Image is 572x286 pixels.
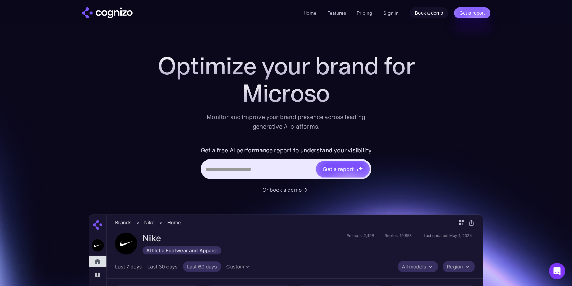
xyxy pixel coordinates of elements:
[549,263,565,279] div: Open Intercom Messenger
[410,7,449,18] a: Book a demo
[356,167,357,168] img: star
[262,186,310,194] a: Or book a demo
[383,9,399,17] a: Sign in
[356,169,359,171] img: star
[82,7,133,18] img: cognizo logo
[358,166,363,171] img: star
[201,145,372,182] form: Hero URL Input Form
[327,10,346,16] a: Features
[202,112,370,131] div: Monitor and improve your brand presence across leading generative AI platforms.
[82,7,133,18] a: home
[262,186,302,194] div: Or book a demo
[201,145,372,156] label: Get a free AI performance report to understand your visibility
[304,10,316,16] a: Home
[357,10,372,16] a: Pricing
[323,165,353,173] div: Get a report
[315,160,370,178] a: Get a reportstarstarstar
[454,7,490,18] a: Get a report
[150,80,422,107] div: Microso
[150,52,422,80] h1: Optimize your brand for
